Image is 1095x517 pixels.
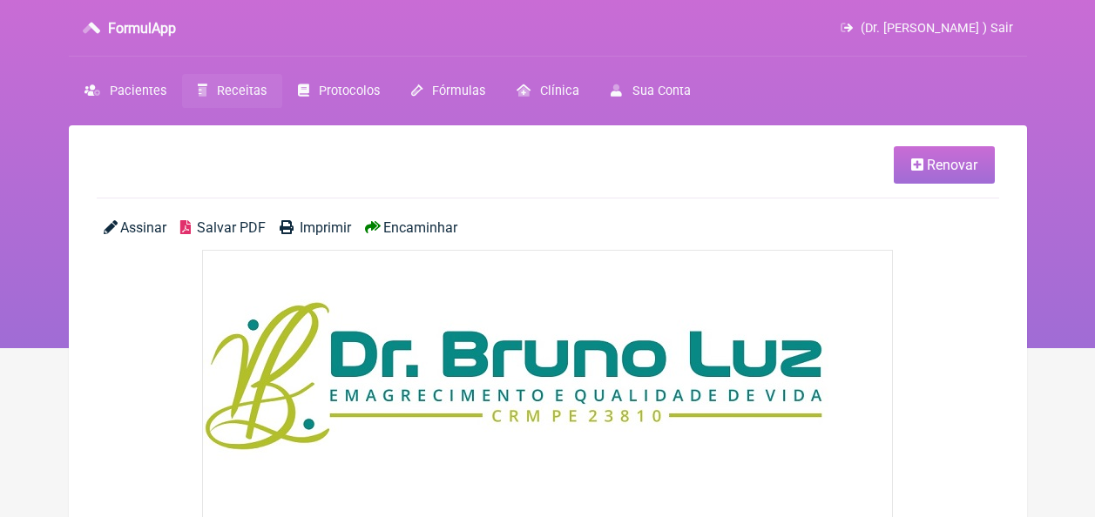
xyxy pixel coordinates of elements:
span: Encaminhar [383,219,457,236]
img: 9k= [203,251,828,509]
a: Sua Conta [595,74,706,108]
a: Clínica [501,74,595,108]
span: Clínica [540,84,579,98]
span: Fórmulas [432,84,485,98]
span: Pacientes [110,84,166,98]
a: Receitas [182,74,282,108]
a: (Dr. [PERSON_NAME] ) Sair [841,21,1012,36]
span: Renovar [927,157,977,173]
a: Renovar [894,146,995,184]
a: Pacientes [69,74,182,108]
span: Receitas [217,84,267,98]
a: Protocolos [282,74,395,108]
span: (Dr. [PERSON_NAME] ) Sair [861,21,1013,36]
span: Sua Conta [632,84,691,98]
a: Imprimir [280,219,351,236]
a: Assinar [104,219,166,236]
a: Salvar PDF [180,219,266,236]
a: Fórmulas [395,74,501,108]
h3: FormulApp [108,20,176,37]
span: Salvar PDF [197,219,266,236]
a: Encaminhar [365,219,457,236]
span: Protocolos [319,84,380,98]
span: Assinar [120,219,166,236]
span: Imprimir [300,219,351,236]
